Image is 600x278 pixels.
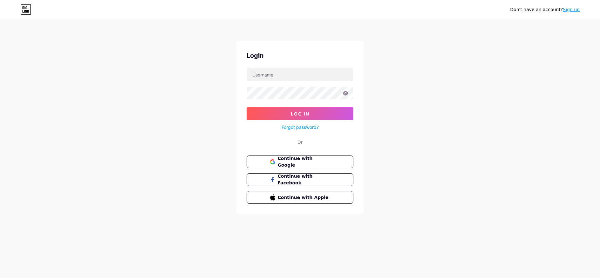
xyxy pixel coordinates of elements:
[297,139,303,145] div: Or
[247,107,353,120] button: Log In
[282,124,319,130] a: Forgot password?
[247,51,353,60] div: Login
[247,156,353,168] button: Continue with Google
[278,194,330,201] span: Continue with Apple
[278,173,330,186] span: Continue with Facebook
[510,6,580,13] div: Don't have an account?
[247,173,353,186] button: Continue with Facebook
[278,155,330,169] span: Continue with Google
[291,111,310,116] span: Log In
[563,7,580,12] a: Sign up
[247,191,353,204] button: Continue with Apple
[247,68,353,81] input: Username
